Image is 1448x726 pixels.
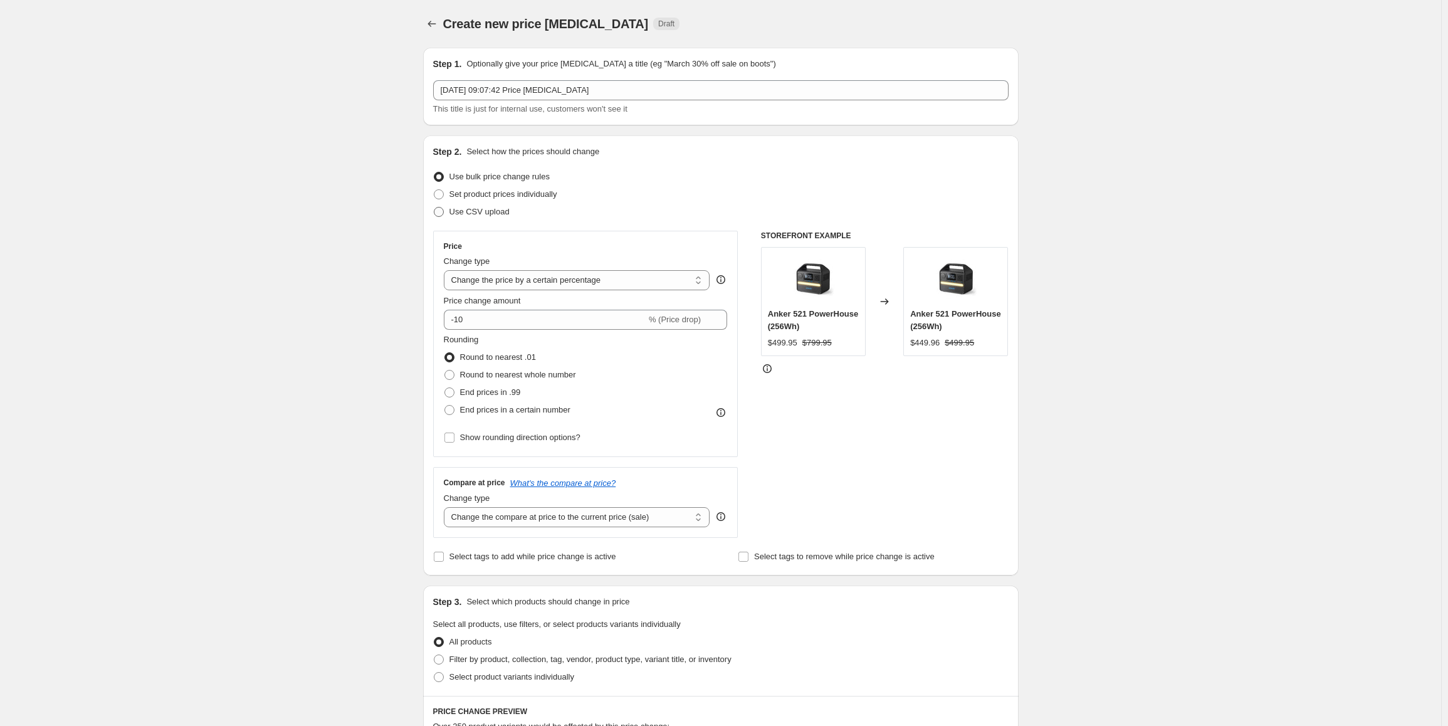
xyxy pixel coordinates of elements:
[931,254,981,304] img: a1720c11_anker_521_powerhouse__256wh__hero__1800x1800px_80x.jpg
[715,273,727,286] div: help
[449,172,550,181] span: Use bulk price change rules
[449,189,557,199] span: Set product prices individually
[433,80,1009,100] input: 30% off holiday sale
[449,672,574,681] span: Select product variants individually
[449,637,492,646] span: All products
[444,493,490,503] span: Change type
[658,19,674,29] span: Draft
[444,241,462,251] h3: Price
[715,510,727,523] div: help
[449,655,732,664] span: Filter by product, collection, tag, vendor, product type, variant title, or inventory
[945,337,974,349] strike: $499.95
[444,310,646,330] input: -15
[444,335,479,344] span: Rounding
[466,596,629,608] p: Select which products should change in price
[444,296,521,305] span: Price change amount
[443,17,649,31] span: Create new price [MEDICAL_DATA]
[449,552,616,561] span: Select tags to add while price change is active
[754,552,935,561] span: Select tags to remove while price change is active
[444,256,490,266] span: Change type
[510,478,616,488] button: What's the compare at price?
[768,309,859,331] span: Anker 521 PowerHouse (256Wh)
[433,596,462,608] h2: Step 3.
[910,309,1001,331] span: Anker 521 PowerHouse (256Wh)
[802,337,832,349] strike: $799.95
[768,337,797,349] div: $499.95
[466,58,775,70] p: Optionally give your price [MEDICAL_DATA] a title (eg "March 30% off sale on boots")
[761,231,1009,241] h6: STOREFRONT EXAMPLE
[460,370,576,379] span: Round to nearest whole number
[788,254,838,304] img: a1720c11_anker_521_powerhouse__256wh__hero__1800x1800px_80x.jpg
[466,145,599,158] p: Select how the prices should change
[423,15,441,33] button: Price change jobs
[649,315,701,324] span: % (Price drop)
[449,207,510,216] span: Use CSV upload
[433,145,462,158] h2: Step 2.
[460,433,580,442] span: Show rounding direction options?
[433,58,462,70] h2: Step 1.
[433,707,1009,717] h6: PRICE CHANGE PREVIEW
[460,405,570,414] span: End prices in a certain number
[433,104,627,113] span: This title is just for internal use, customers won't see it
[444,478,505,488] h3: Compare at price
[460,387,521,397] span: End prices in .99
[433,619,681,629] span: Select all products, use filters, or select products variants individually
[910,337,940,349] div: $449.96
[460,352,536,362] span: Round to nearest .01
